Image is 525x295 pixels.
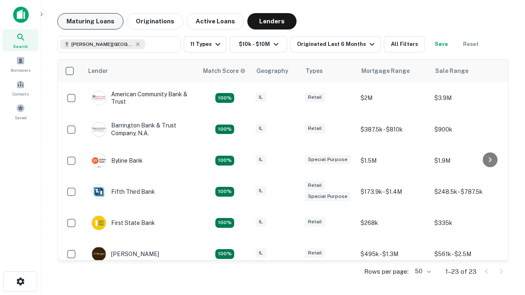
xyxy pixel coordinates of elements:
[256,66,288,76] div: Geography
[412,265,432,277] div: 50
[305,124,325,133] div: Retail
[356,176,430,207] td: $173.9k - $1.4M
[91,184,155,199] div: Fifth Third Bank
[215,187,234,197] div: Matching Properties: 2, hasApolloMatch: undefined
[430,59,504,82] th: Sale Range
[198,59,251,82] th: Capitalize uses an advanced AI algorithm to match your search with the best lender. The match sco...
[430,238,504,270] td: $561k - $2.5M
[83,59,198,82] th: Lender
[92,123,106,136] img: picture
[230,36,287,52] button: $10k - $10M
[297,39,377,49] div: Originated Last 6 Months
[256,248,266,258] div: IL
[215,93,234,103] div: Matching Properties: 2, hasApolloMatch: undefined
[364,267,409,277] p: Rows per page:
[305,155,351,164] div: Special Purpose
[13,7,29,23] img: capitalize-icon.png
[256,217,266,227] div: IL
[13,43,28,50] span: Search
[92,216,106,230] img: picture
[12,91,29,97] span: Contacts
[356,207,430,238] td: $268k
[247,13,297,29] button: Lenders
[458,36,484,52] button: Reset
[2,53,39,75] a: Borrowers
[215,249,234,259] div: Matching Properties: 3, hasApolloMatch: undefined
[203,66,246,75] div: Capitalize uses an advanced AI algorithm to match your search with the best lender. The match sco...
[305,248,325,258] div: Retail
[2,29,39,51] a: Search
[2,100,39,123] a: Saved
[91,247,159,261] div: [PERSON_NAME]
[91,122,190,136] div: Barrington Bank & Trust Company, N.a.
[215,218,234,228] div: Matching Properties: 2, hasApolloMatch: undefined
[256,155,266,164] div: IL
[11,67,30,73] span: Borrowers
[215,156,234,166] div: Matching Properties: 2, hasApolloMatch: undefined
[92,91,106,105] img: picture
[187,13,244,29] button: Active Loans
[430,145,504,176] td: $1.9M
[356,238,430,270] td: $495k - $1.3M
[71,41,133,48] span: [PERSON_NAME][GEOGRAPHIC_DATA], [GEOGRAPHIC_DATA]
[127,13,183,29] button: Originations
[305,217,325,227] div: Retail
[356,113,430,145] td: $387.5k - $810k
[2,77,39,99] a: Contacts
[15,114,27,121] span: Saved
[430,113,504,145] td: $900k
[57,13,123,29] button: Maturing Loans
[356,59,430,82] th: Mortgage Range
[430,207,504,238] td: $335k
[305,181,325,190] div: Retail
[435,66,468,76] div: Sale Range
[91,91,190,105] div: American Community Bank & Trust
[384,36,425,52] button: All Filters
[91,216,155,230] div: First State Bank
[91,153,143,168] div: Byline Bank
[361,66,410,76] div: Mortgage Range
[430,176,504,207] td: $248.5k - $787.5k
[92,185,106,199] img: picture
[301,59,356,82] th: Types
[251,59,301,82] th: Geography
[305,192,351,201] div: Special Purpose
[356,145,430,176] td: $1.5M
[203,66,244,75] h6: Match Score
[256,124,266,133] div: IL
[430,82,504,113] td: $3.9M
[305,93,325,102] div: Retail
[445,267,477,277] p: 1–23 of 23
[215,125,234,134] div: Matching Properties: 3, hasApolloMatch: undefined
[92,247,106,261] img: picture
[428,36,454,52] button: Save your search to get updates of matches that match your search criteria.
[92,154,106,168] img: picture
[256,93,266,102] div: IL
[88,66,108,76] div: Lender
[256,186,266,195] div: IL
[356,82,430,113] td: $2M
[484,229,525,269] iframe: Chat Widget
[184,36,226,52] button: 11 Types
[290,36,381,52] button: Originated Last 6 Months
[306,66,323,76] div: Types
